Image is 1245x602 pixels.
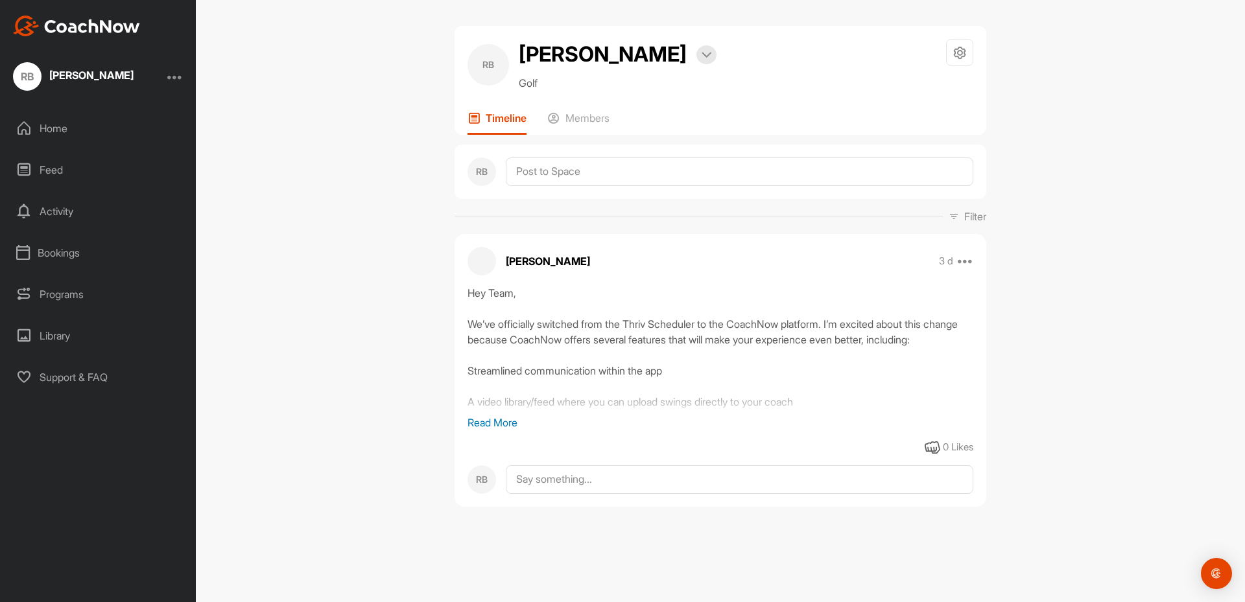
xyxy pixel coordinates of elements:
[7,361,190,393] div: Support & FAQ
[506,253,590,269] p: [PERSON_NAME]
[7,195,190,227] div: Activity
[7,319,190,352] div: Library
[468,285,973,415] div: Hey Team, We’ve officially switched from the Thriv Scheduler to the CoachNow platform. I’m excite...
[565,111,610,124] p: Members
[7,112,190,145] div: Home
[7,154,190,186] div: Feed
[468,44,509,86] div: RB
[486,111,527,124] p: Timeline
[468,415,973,430] p: Read More
[943,440,973,455] div: 0 Likes
[519,75,717,91] p: Golf
[519,39,687,70] h2: [PERSON_NAME]
[468,157,496,186] div: RB
[7,278,190,310] div: Programs
[13,16,140,36] img: CoachNow
[939,255,953,268] p: 3 d
[13,62,41,91] div: RB
[702,52,711,58] img: arrow-down
[964,209,986,224] p: Filter
[7,237,190,269] div: Bookings
[468,465,496,494] div: RB
[1201,558,1232,589] div: Open Intercom Messenger
[49,70,134,80] div: [PERSON_NAME]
